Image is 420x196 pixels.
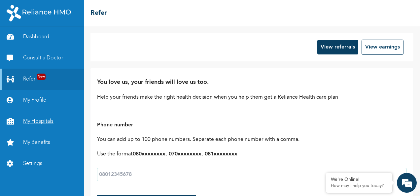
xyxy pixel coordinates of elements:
p: You can add up to 100 phone numbers. Separate each phone number with a comma. [97,136,407,144]
span: We're online! [38,63,91,129]
span: Conversation [3,174,65,179]
textarea: Type your message and hit 'Enter' [3,139,126,162]
button: View referrals [317,40,358,54]
p: How may I help you today? [331,183,387,189]
h2: You love us, your friends will love us too. [97,78,407,87]
div: FAQs [65,162,126,183]
div: We're Online! [331,177,387,182]
img: d_794563401_company_1708531726252_794563401 [12,33,27,49]
div: Minimize live chat window [108,3,124,19]
input: 08012345678 [97,168,407,181]
div: Chat with us now [34,37,111,46]
img: RelianceHMO's Logo [7,5,71,21]
h2: Refer [90,8,107,18]
b: 080xxxxxxxx, 070xxxxxxxx, 081xxxxxxxx [133,151,237,157]
p: Use the format [97,150,407,158]
span: New [37,74,46,80]
h3: Phone number [97,121,407,129]
button: View earnings [362,40,403,55]
p: Help your friends make the right health decision when you help them get a Reliance Health care plan [97,93,407,101]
